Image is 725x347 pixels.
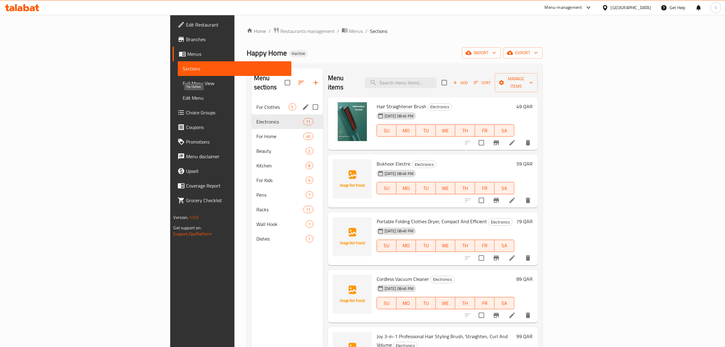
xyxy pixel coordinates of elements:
span: Select all sections [281,76,294,89]
span: Kitchen [256,162,306,169]
a: Menus [342,27,363,35]
span: Electronics [431,276,454,283]
span: SA [497,241,512,250]
span: Branches [186,36,287,43]
span: 11 [304,119,313,125]
span: Select to update [475,194,488,207]
a: Edit menu item [509,197,516,204]
button: MO [396,240,416,252]
button: SA [494,297,514,309]
button: TH [455,182,475,194]
div: Beauty2 [252,144,323,158]
li: / [365,27,368,35]
span: Electronics [256,118,304,125]
button: delete [521,251,535,265]
span: 40 [304,134,313,139]
span: FR [477,241,492,250]
span: SU [379,299,394,308]
span: FR [477,299,492,308]
a: Sections [178,61,291,76]
nav: breadcrumb [247,27,543,35]
a: Branches [173,32,291,47]
span: SU [379,184,394,193]
div: [GEOGRAPHIC_DATA] [611,4,651,11]
div: For Home [256,133,304,140]
span: Manage items [500,75,533,90]
span: Version: [173,213,188,221]
span: Sort sections [294,75,308,90]
h6: 59 QAR [517,159,533,168]
span: For Clothes [256,103,289,111]
input: search [365,77,437,88]
div: items [306,235,313,242]
a: Full Menu View [178,76,291,91]
span: Get support on: [173,224,201,232]
span: WE [438,299,453,308]
h6: 99 QAR [517,332,533,341]
a: Promotions [173,134,291,149]
li: / [337,27,339,35]
button: Branch-specific-item [489,308,504,323]
button: delete [521,193,535,208]
span: Sections [370,27,387,35]
a: Edit menu item [509,139,516,146]
div: items [306,191,313,199]
button: TU [416,182,435,194]
span: SU [379,241,394,250]
span: TU [418,184,433,193]
div: items [303,206,313,213]
img: Portable Folding Clothes Dryer, Compact And Efficient [333,217,372,256]
button: Add section [308,75,323,90]
span: 8 [306,163,313,169]
span: Add [452,79,469,86]
div: items [306,220,313,228]
div: Beauty [256,147,306,155]
div: Pens7 [252,188,323,202]
span: export [508,49,538,57]
span: MO [399,299,414,308]
a: Grocery Checklist [173,193,291,208]
div: items [306,162,313,169]
div: For Kids4 [252,173,323,188]
span: Menus [349,27,363,35]
button: TH [455,297,475,309]
button: delete [521,135,535,150]
span: 1.0.0 [189,213,199,221]
button: Branch-specific-item [489,135,504,150]
img: Bukhoor Electric [333,159,372,199]
a: Menu disclaimer [173,149,291,164]
h6: 79 QAR [517,217,533,226]
div: Wall Hook [256,220,306,228]
span: Sort [474,79,491,86]
a: Edit Menu [178,91,291,105]
span: WE [438,241,453,250]
span: Inactive [289,51,308,56]
span: SA [497,299,512,308]
button: Manage items [495,73,537,92]
div: items [306,177,313,184]
div: Wall Hook1 [252,217,323,231]
span: Electronics [412,161,436,168]
div: For Kids [256,177,306,184]
span: Select section [438,76,451,89]
span: Full Menu View [183,80,287,87]
span: SU [379,126,394,135]
span: TU [418,299,433,308]
a: Edit menu item [509,254,516,262]
span: 5 [289,104,296,110]
span: import [467,49,496,57]
button: TU [416,297,435,309]
div: Electronics [488,218,512,226]
button: WE [436,124,455,137]
span: Edit Restaurant [186,21,287,28]
span: Electronics [428,103,452,110]
span: WE [438,184,453,193]
span: Cordless Vacuum Cleaner [377,274,429,284]
button: TH [455,240,475,252]
span: 4 [306,177,313,183]
a: Edit menu item [509,312,516,319]
button: SA [494,240,514,252]
div: items [303,118,313,125]
div: Pens [256,191,306,199]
